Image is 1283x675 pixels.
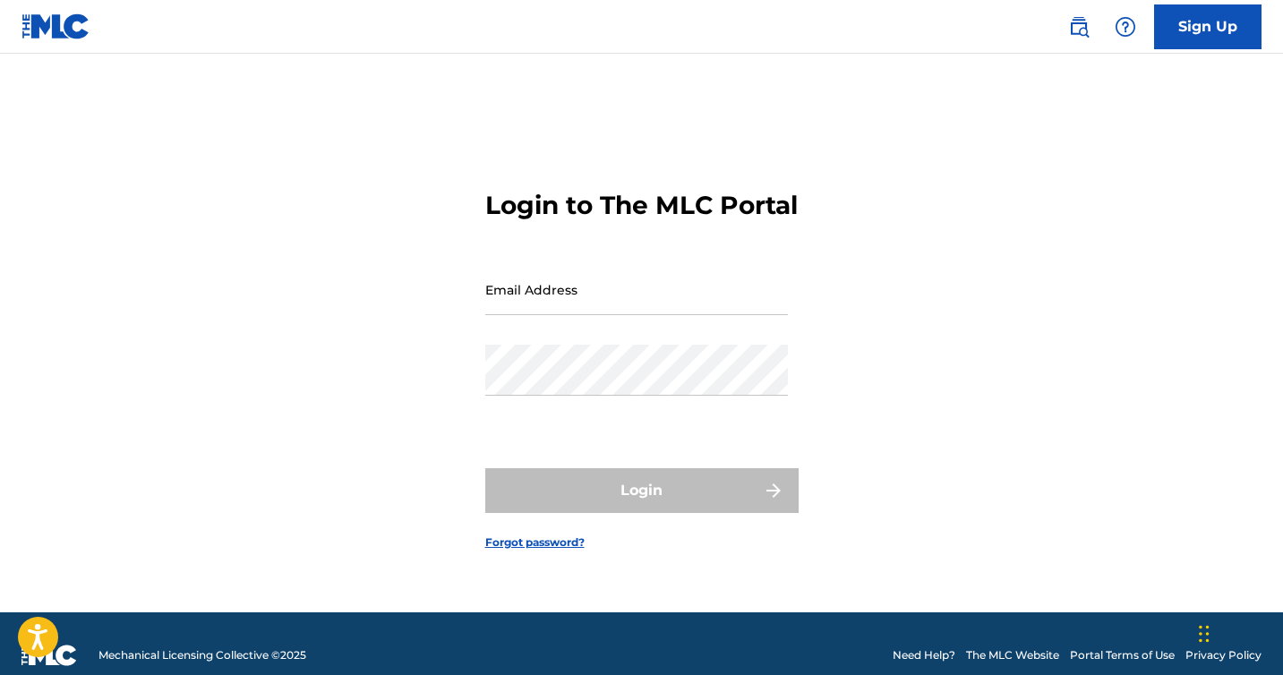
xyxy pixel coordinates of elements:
a: Forgot password? [485,534,585,551]
h3: Login to The MLC Portal [485,190,798,221]
span: Mechanical Licensing Collective © 2025 [98,647,306,663]
img: MLC Logo [21,13,90,39]
a: Need Help? [893,647,955,663]
a: Portal Terms of Use [1070,647,1175,663]
a: Public Search [1061,9,1097,45]
iframe: Chat Widget [1193,589,1283,675]
img: search [1068,16,1090,38]
a: Sign Up [1154,4,1262,49]
div: Help [1108,9,1143,45]
div: Drag [1199,607,1210,661]
a: Privacy Policy [1185,647,1262,663]
img: help [1115,16,1136,38]
img: logo [21,645,77,666]
a: The MLC Website [966,647,1059,663]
